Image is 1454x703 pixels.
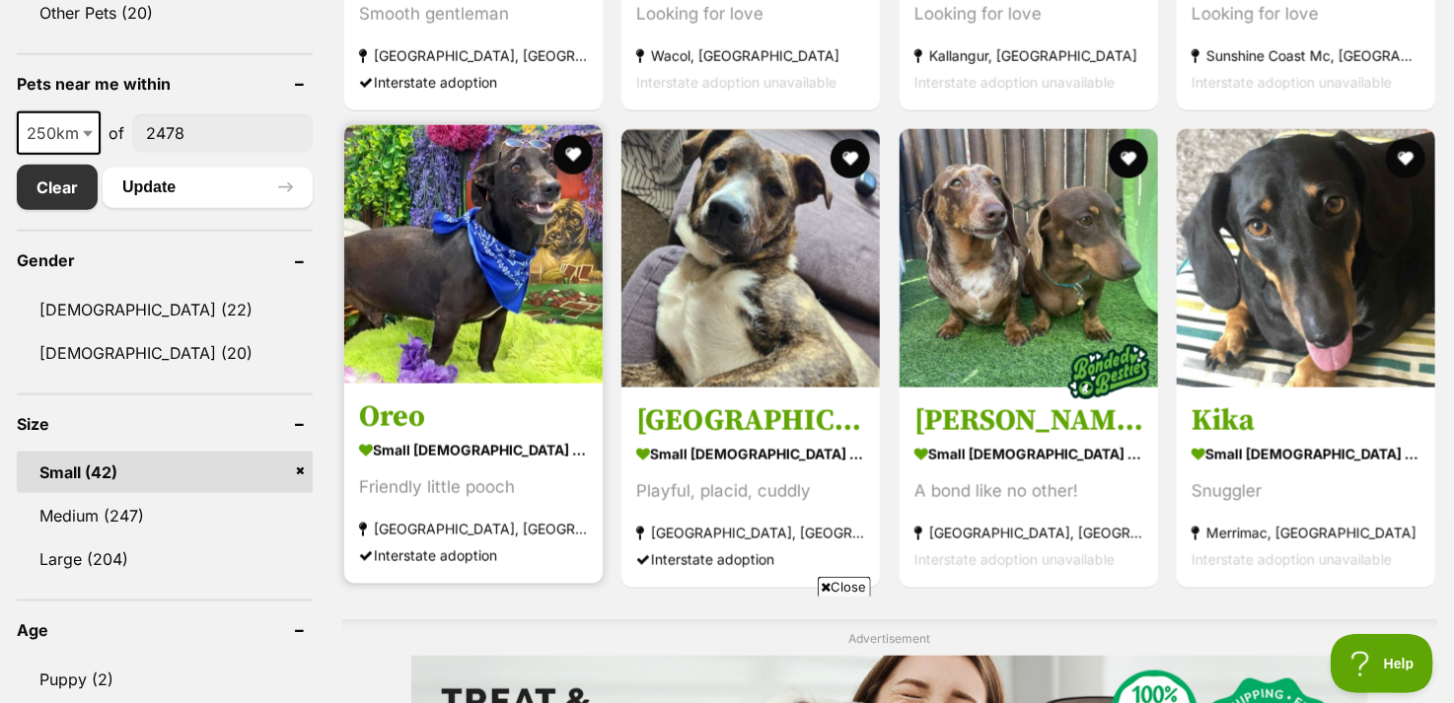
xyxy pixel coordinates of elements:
header: Gender [17,251,313,269]
div: Smooth gentleman [359,1,588,28]
div: Snuggler [1192,478,1420,505]
span: 250km [19,119,99,147]
div: Interstate adoption [359,69,588,96]
span: Interstate adoption unavailable [914,74,1115,91]
div: Looking for love [914,1,1143,28]
strong: [GEOGRAPHIC_DATA], [GEOGRAPHIC_DATA] [359,42,588,69]
iframe: Help Scout Beacon - Open [1331,634,1434,693]
a: Kika small [DEMOGRAPHIC_DATA] Dog Snuggler Merrimac, [GEOGRAPHIC_DATA] Interstate adoption unavai... [1177,387,1435,588]
button: favourite [1386,139,1425,178]
strong: Merrimac, [GEOGRAPHIC_DATA] [1192,520,1420,546]
span: Interstate adoption unavailable [1192,74,1392,91]
strong: small [DEMOGRAPHIC_DATA] Dog [359,436,588,464]
header: Pets near me within [17,75,313,93]
a: Large (204) [17,538,313,580]
input: postcode [132,114,313,152]
header: Size [17,415,313,433]
h3: [PERSON_NAME] and [PERSON_NAME] [914,402,1143,440]
strong: Kallangur, [GEOGRAPHIC_DATA] [914,42,1143,69]
div: Friendly little pooch [359,474,588,501]
h3: Kika [1192,402,1420,440]
img: Orville - Fox Terrier Dog [621,129,880,387]
img: Marley and Truffles - Dachshund (Miniature Smooth Haired) Dog [900,129,1158,387]
span: of [109,121,124,145]
img: Kika - Dachshund Dog [1177,129,1435,387]
header: Age [17,621,313,639]
a: Small (42) [17,452,313,493]
img: Oreo - Fox Terrier (Smooth) Dog [344,125,603,384]
img: bonded besties [1059,322,1158,421]
span: Close [818,577,871,597]
iframe: Advertisement [368,604,1086,693]
a: [PERSON_NAME] and [PERSON_NAME] small [DEMOGRAPHIC_DATA] Dog A bond like no other! [GEOGRAPHIC_DA... [900,387,1158,588]
strong: small [DEMOGRAPHIC_DATA] Dog [1192,440,1420,468]
h3: Oreo [359,398,588,436]
strong: [GEOGRAPHIC_DATA], [GEOGRAPHIC_DATA] [914,520,1143,546]
strong: small [DEMOGRAPHIC_DATA] Dog [636,440,865,468]
div: Interstate adoption [636,546,865,573]
div: Looking for love [1192,1,1420,28]
a: [DEMOGRAPHIC_DATA] (20) [17,332,313,374]
strong: small [DEMOGRAPHIC_DATA] Dog [914,440,1143,468]
strong: [GEOGRAPHIC_DATA], [GEOGRAPHIC_DATA] [359,516,588,542]
a: [GEOGRAPHIC_DATA] small [DEMOGRAPHIC_DATA] Dog Playful, placid, cuddly [GEOGRAPHIC_DATA], [GEOGRA... [621,387,880,588]
div: Playful, placid, cuddly [636,478,865,505]
span: Interstate adoption unavailable [1192,551,1392,568]
strong: Wacol, [GEOGRAPHIC_DATA] [636,42,865,69]
div: Looking for love [636,1,865,28]
a: Oreo small [DEMOGRAPHIC_DATA] Dog Friendly little pooch [GEOGRAPHIC_DATA], [GEOGRAPHIC_DATA] Inte... [344,384,603,584]
span: 250km [17,111,101,155]
strong: Sunshine Coast Mc, [GEOGRAPHIC_DATA] [1192,42,1420,69]
a: Clear [17,165,98,210]
a: [DEMOGRAPHIC_DATA] (22) [17,289,313,330]
button: favourite [832,139,871,178]
a: Puppy (2) [17,659,313,700]
button: favourite [1109,139,1148,178]
button: favourite [553,135,593,175]
span: Interstate adoption unavailable [914,551,1115,568]
h3: [GEOGRAPHIC_DATA] [636,402,865,440]
button: Update [103,168,313,207]
div: Interstate adoption [359,542,588,569]
div: A bond like no other! [914,478,1143,505]
span: Interstate adoption unavailable [636,74,836,91]
a: Medium (247) [17,495,313,536]
strong: [GEOGRAPHIC_DATA], [GEOGRAPHIC_DATA] [636,520,865,546]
